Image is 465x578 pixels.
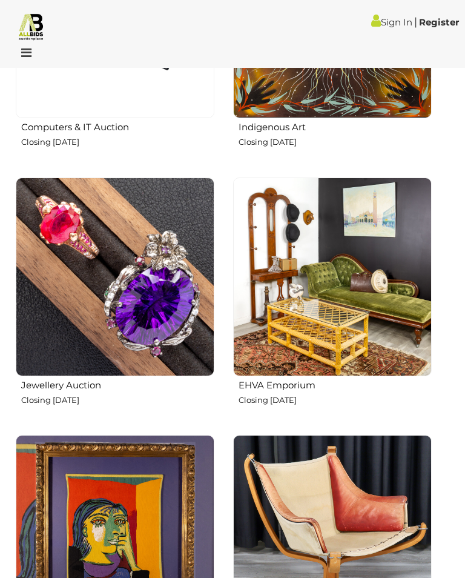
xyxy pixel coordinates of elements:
[233,178,432,376] img: EHVA Emporium
[16,178,214,376] img: Jewellery Auction
[21,393,214,407] p: Closing [DATE]
[239,377,432,391] h2: EHVA Emporium
[21,377,214,391] h2: Jewellery Auction
[15,177,214,426] a: Jewellery Auction Closing [DATE]
[419,16,459,28] a: Register
[239,393,432,407] p: Closing [DATE]
[239,135,432,149] p: Closing [DATE]
[414,15,417,28] span: |
[21,119,214,133] h2: Computers & IT Auction
[239,119,432,133] h2: Indigenous Art
[17,12,45,41] img: Allbids.com.au
[21,135,214,149] p: Closing [DATE]
[371,16,412,28] a: Sign In
[232,177,432,426] a: EHVA Emporium Closing [DATE]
